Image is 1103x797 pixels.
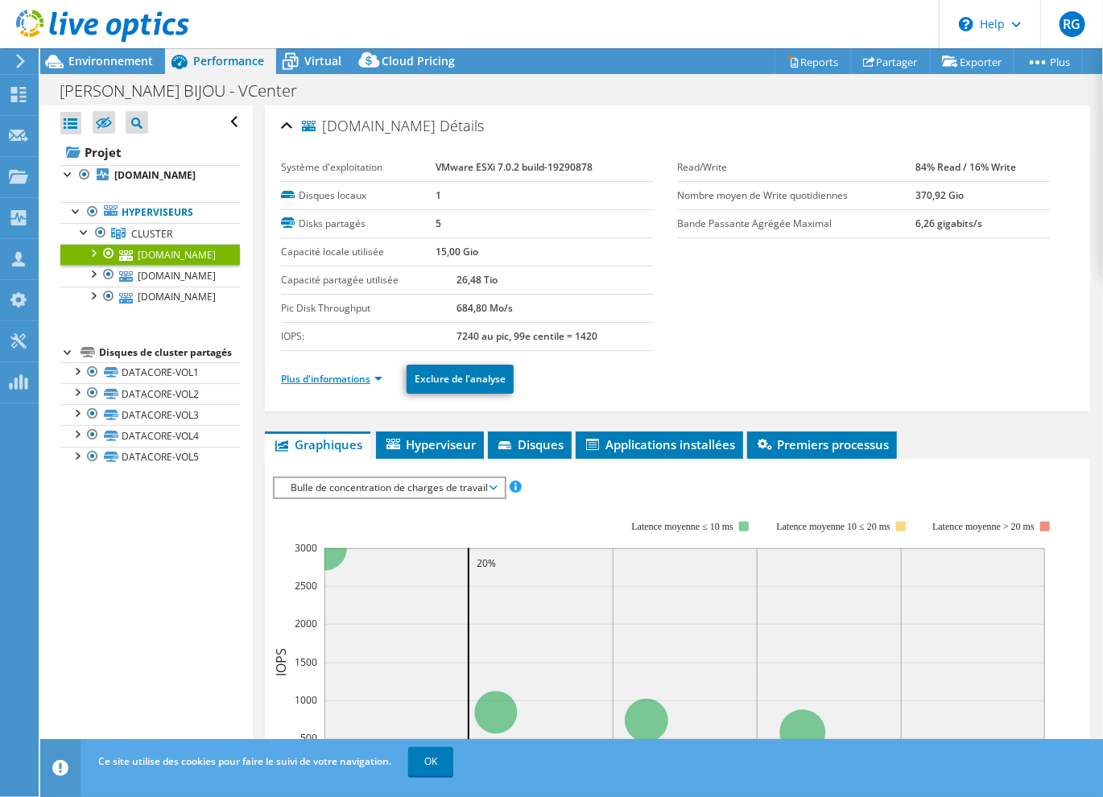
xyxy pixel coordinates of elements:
a: Projet [60,139,240,165]
b: [DOMAIN_NAME] [114,168,196,182]
span: Hyperviseur [384,436,476,452]
a: OK [408,747,453,776]
a: [DOMAIN_NAME] [60,165,240,186]
text: 20% [477,556,496,570]
span: Performance [193,53,264,68]
a: [DOMAIN_NAME] [60,265,240,286]
b: VMware ESXi 7.0.2 build-19290878 [436,160,593,174]
a: Hyperviseurs [60,202,240,223]
a: Plus [1014,49,1083,74]
label: Read/Write [678,159,916,176]
text: 1000 [295,693,317,707]
span: Ce site utilise des cookies pour faire le suivi de votre navigation. [98,754,391,768]
label: Capacité locale utilisée [281,244,436,260]
a: Reports [775,49,852,74]
span: Virtual [304,53,341,68]
a: Exporter [930,49,1014,74]
b: 84% Read / 16% Write [915,160,1016,174]
a: CLUSTER [60,223,240,244]
label: Disks partagés [281,216,436,232]
text: 2000 [295,617,317,630]
a: DATACORE-VOL3 [60,404,240,425]
span: Cloud Pricing [382,53,455,68]
span: Détails [440,116,484,135]
b: 6,26 gigabits/s [915,217,982,230]
span: Graphiques [273,436,362,452]
text: Latence moyenne ≤ 10 ms [631,521,733,532]
text: 2500 [295,579,317,593]
text: 500 [300,731,317,745]
label: Système d'exploitation [281,159,436,176]
text: 1500 [295,655,317,669]
label: Capacité partagée utilisée [281,272,456,288]
text: 3000 [295,541,317,555]
a: Plus d'informations [281,372,382,386]
text: IOPS [272,648,290,676]
a: Partager [851,49,931,74]
span: [DOMAIN_NAME] [302,118,436,134]
b: 1 [436,188,441,202]
svg: \n [959,17,973,31]
a: DATACORE-VOL1 [60,362,240,383]
b: 5 [436,217,441,230]
span: Disques [496,436,564,452]
b: 15,00 Gio [436,245,478,258]
label: Nombre moyen de Write quotidiennes [678,188,916,204]
span: RG [1060,11,1085,37]
div: Disques de cluster partagés [99,343,240,362]
span: Applications installées [584,436,735,452]
text: Latence moyenne 10 ≤ 20 ms [776,521,890,532]
a: [DOMAIN_NAME] [60,287,240,308]
b: 26,48 Tio [456,273,498,287]
b: 370,92 Gio [915,188,964,202]
b: 7240 au pic, 99e centile = 1420 [456,329,597,343]
span: Premiers processus [755,436,889,452]
span: Bulle de concentration de charges de travail [283,478,496,498]
b: 684,80 Mo/s [456,301,513,315]
label: IOPS: [281,328,456,345]
a: DATACORE-VOL2 [60,383,240,404]
a: DATACORE-VOL4 [60,425,240,446]
span: CLUSTER [131,227,172,241]
span: Environnement [68,53,153,68]
a: [DOMAIN_NAME] [60,244,240,265]
label: Pic Disk Throughput [281,300,456,316]
label: Bande Passante Agrégée Maximal [678,216,916,232]
h1: [PERSON_NAME] BIJOU - VCenter [52,82,322,100]
text: Latence moyenne > 20 ms [932,521,1035,532]
a: Exclure de l'analyse [407,365,514,394]
a: DATACORE-VOL5 [60,447,240,468]
label: Disques locaux [281,188,436,204]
